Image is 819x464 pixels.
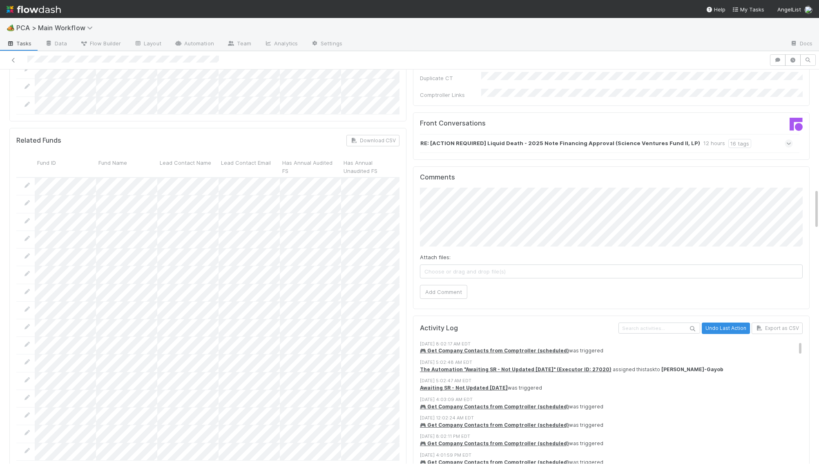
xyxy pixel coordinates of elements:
[420,265,803,278] span: Choose or drag and drop file(s)
[127,38,168,51] a: Layout
[420,359,803,366] div: [DATE] 5:02:48 AM EDT
[420,139,700,148] strong: RE: [ACTION REQUIRED] Liquid Death - 2025 Note Financing Approval (Science Ventures Fund II, LP)
[420,347,569,354] a: 🎮 Get Company Contacts from Comptroller (scheduled)
[783,38,819,51] a: Docs
[280,156,341,177] div: Has Annual Audited FS
[420,173,803,182] h5: Comments
[804,6,812,14] img: avatar_2bce2475-05ee-46d3-9413-d3901f5fa03f.png
[420,347,803,354] div: was triggered
[420,384,803,392] div: was triggered
[258,38,304,51] a: Analytics
[420,285,467,299] button: Add Comment
[420,403,803,410] div: was triggered
[752,323,803,334] button: Export as CSV
[790,118,803,131] img: front-logo-b4b721b83371efbadf0a.svg
[706,5,725,13] div: Help
[702,323,750,334] button: Undo Last Action
[341,156,402,177] div: Has Annual Unaudited FS
[420,385,508,391] a: Awaiting SR - Not Updated [DATE]
[420,440,803,447] div: was triggered
[618,323,700,334] input: Search activities...
[346,135,399,146] button: Download CSV
[7,24,15,31] span: 🏕️
[420,377,803,384] div: [DATE] 5:02:47 AM EDT
[7,39,32,47] span: Tasks
[420,341,803,347] div: [DATE] 8:02:17 AM EDT
[420,452,803,459] div: [DATE] 4:01:59 PM EDT
[777,6,801,13] span: AngelList
[420,440,569,446] a: 🎮 Get Company Contacts from Comptroller (scheduled)
[420,415,803,421] div: [DATE] 12:02:24 AM EDT
[38,38,74,51] a: Data
[728,139,751,148] div: 16 tags
[157,156,219,177] div: Lead Contact Name
[420,366,611,372] a: The Automation "Awaiting SR - Not Updated [DATE]" (Executor ID: 27020)
[420,74,481,82] div: Duplicate CT
[16,24,97,32] span: PCA > Main Workflow
[35,156,96,177] div: Fund ID
[96,156,157,177] div: Fund Name
[7,2,61,16] img: logo-inverted-e16ddd16eac7371096b0.svg
[420,433,803,440] div: [DATE] 8:02:11 PM EDT
[420,91,481,99] div: Comptroller Links
[80,39,121,47] span: Flow Builder
[661,366,723,372] strong: [PERSON_NAME]-Gayob
[420,396,803,403] div: [DATE] 4:03:09 AM EDT
[732,6,764,13] span: My Tasks
[420,253,451,261] label: Attach files:
[219,156,280,177] div: Lead Contact Email
[420,422,569,428] a: 🎮 Get Company Contacts from Comptroller (scheduled)
[420,403,569,410] a: 🎮 Get Company Contacts from Comptroller (scheduled)
[16,137,61,145] h5: Related Funds
[703,139,725,148] div: 12 hours
[420,421,803,429] div: was triggered
[732,5,764,13] a: My Tasks
[420,119,605,128] h5: Front Conversations
[168,38,221,51] a: Automation
[74,38,127,51] a: Flow Builder
[221,38,258,51] a: Team
[304,38,349,51] a: Settings
[420,366,803,373] div: assigned this task to
[420,324,617,332] h5: Activity Log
